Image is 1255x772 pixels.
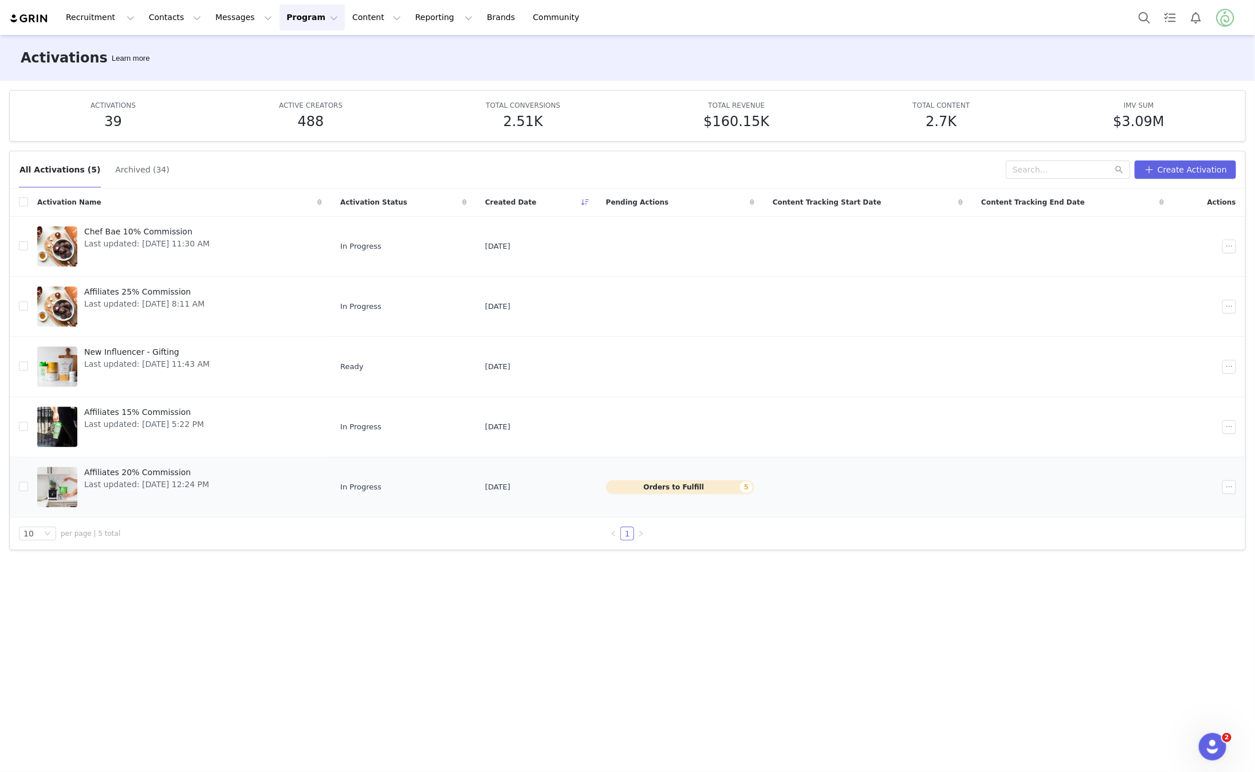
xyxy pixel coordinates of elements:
iframe: Intercom live chat [1199,733,1226,761]
i: icon: right [638,530,644,537]
button: Create Activation [1135,160,1236,179]
span: In Progress [340,421,381,433]
span: TOTAL CONVERSIONS [486,101,560,109]
li: 1 [620,527,634,540]
h5: 39 [104,111,122,132]
h5: 488 [298,111,324,132]
img: 2b32fcdd-b0f8-4dc0-93c9-bf20f30f5feb.png [1216,9,1234,27]
span: [DATE] [485,301,510,312]
span: per page | 5 total [61,528,120,539]
i: icon: search [1115,166,1123,174]
div: Tooltip anchor [109,53,152,64]
span: [DATE] [485,481,510,493]
button: Notifications [1183,5,1209,30]
div: 10 [23,527,34,540]
span: Last updated: [DATE] 12:24 PM [84,479,209,491]
i: icon: left [610,530,617,537]
li: Next Page [634,527,648,540]
h5: 2.51K [503,111,543,132]
a: Affiliates 25% CommissionLast updated: [DATE] 8:11 AM [37,284,322,330]
span: Activation Status [340,197,407,207]
a: Affiliates 15% CommissionLast updated: [DATE] 5:22 PM [37,404,322,450]
span: Last updated: [DATE] 11:43 AM [84,358,210,370]
span: Last updated: [DATE] 8:11 AM [84,298,204,310]
button: Search [1132,5,1157,30]
a: Affiliates 20% CommissionLast updated: [DATE] 12:24 PM [37,464,322,510]
button: Contacts [142,5,208,30]
span: [DATE] [485,361,510,373]
button: Recruitment [59,5,141,30]
h5: $160.15K [703,111,769,132]
button: All Activations (5) [19,160,101,179]
span: Chef Bae 10% Commission [84,226,210,238]
span: Last updated: [DATE] 5:22 PM [84,418,204,430]
span: Content Tracking End Date [981,197,1085,207]
span: In Progress [340,241,381,252]
span: ACTIVE CREATORS [279,101,343,109]
li: Previous Page [607,527,620,540]
span: 2 [1222,733,1232,742]
button: Archived (34) [115,160,170,179]
a: Community [526,5,592,30]
h3: Activations [21,48,108,68]
span: Affiliates 25% Commission [84,286,204,298]
a: Chef Bae 10% CommissionLast updated: [DATE] 11:30 AM [37,224,322,269]
span: Pending Actions [606,197,669,207]
a: Tasks [1158,5,1183,30]
span: TOTAL REVENUE [708,101,765,109]
h5: $3.09M [1113,111,1164,132]
span: In Progress [340,301,381,312]
span: Created Date [485,197,537,207]
span: Activation Name [37,197,101,207]
span: IMV SUM [1124,101,1154,109]
button: Program [280,5,345,30]
span: New Influencer - Gifting [84,346,210,358]
span: [DATE] [485,421,510,433]
h5: 2.7K [926,111,957,132]
span: Ready [340,361,363,373]
span: Affiliates 20% Commission [84,467,209,479]
div: Actions [1173,190,1245,214]
a: Brands [480,5,525,30]
input: Search... [1006,160,1130,179]
span: TOTAL CONTENT [912,101,970,109]
a: New Influencer - GiftingLast updated: [DATE] 11:43 AM [37,344,322,390]
span: Content Tracking Start Date [773,197,882,207]
i: icon: down [44,530,51,538]
img: grin logo [9,13,49,24]
span: Affiliates 15% Commission [84,406,204,418]
span: In Progress [340,481,381,493]
span: [DATE] [485,241,510,252]
button: Messages [208,5,279,30]
span: Last updated: [DATE] 11:30 AM [84,238,210,250]
a: 1 [621,527,634,540]
button: Profile [1209,9,1246,27]
button: Orders to Fulfill5 [606,480,754,494]
button: Content [345,5,408,30]
span: ACTIVATIONS [91,101,136,109]
button: Reporting [408,5,479,30]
